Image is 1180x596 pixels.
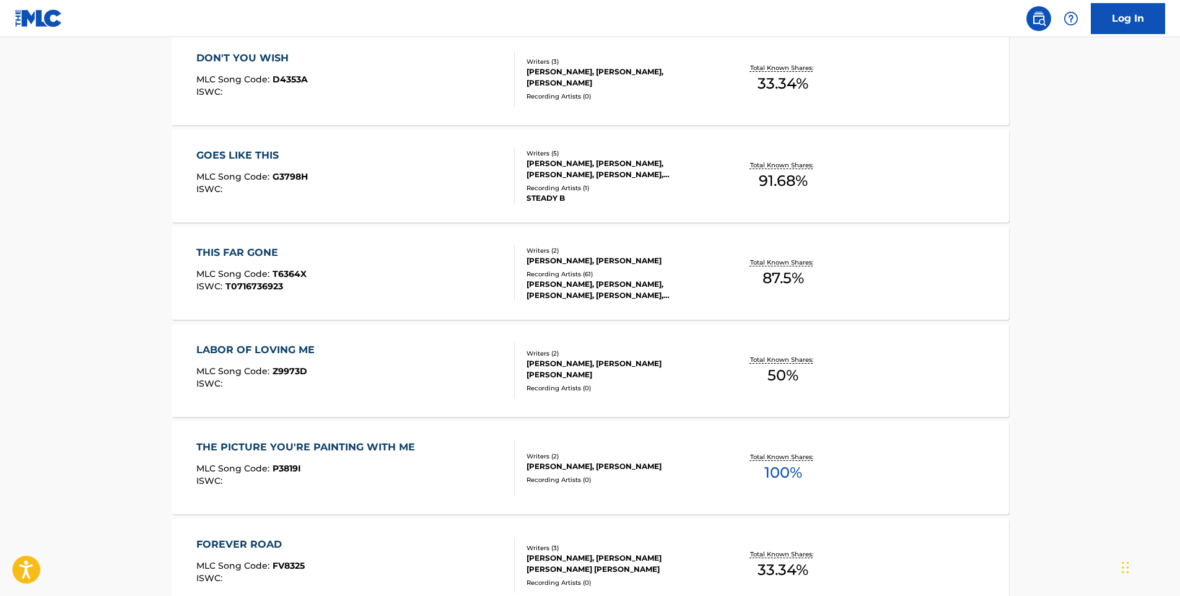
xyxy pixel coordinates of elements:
[196,171,273,182] span: MLC Song Code :
[767,364,798,387] span: 50 %
[527,279,714,301] div: [PERSON_NAME], [PERSON_NAME], [PERSON_NAME], [PERSON_NAME], [PERSON_NAME]
[172,129,1009,222] a: GOES LIKE THISMLC Song Code:G3798HISWC:Writers (5)[PERSON_NAME], [PERSON_NAME], [PERSON_NAME], [P...
[172,32,1009,125] a: DON'T YOU WISHMLC Song Code:D4353AISWC:Writers (3)[PERSON_NAME], [PERSON_NAME], [PERSON_NAME]Reco...
[172,421,1009,514] a: THE PICTURE YOU'RE PAINTING WITH MEMLC Song Code:P3819IISWC:Writers (2)[PERSON_NAME], [PERSON_NAM...
[527,452,714,461] div: Writers ( 2 )
[527,255,714,266] div: [PERSON_NAME], [PERSON_NAME]
[196,74,273,85] span: MLC Song Code :
[763,267,804,289] span: 87.5 %
[196,572,225,584] span: ISWC :
[1091,3,1165,34] a: Log In
[196,183,225,195] span: ISWC :
[527,246,714,255] div: Writers ( 2 )
[527,149,714,158] div: Writers ( 5 )
[750,355,816,364] p: Total Known Shares:
[273,366,307,377] span: Z9973D
[527,158,714,180] div: [PERSON_NAME], [PERSON_NAME], [PERSON_NAME], [PERSON_NAME], [PERSON_NAME]
[527,553,714,575] div: [PERSON_NAME], [PERSON_NAME] [PERSON_NAME] [PERSON_NAME]
[273,463,301,474] span: P3819I
[527,475,714,484] div: Recording Artists ( 0 )
[527,578,714,587] div: Recording Artists ( 0 )
[750,550,816,559] p: Total Known Shares:
[527,358,714,380] div: [PERSON_NAME], [PERSON_NAME] [PERSON_NAME]
[527,57,714,66] div: Writers ( 3 )
[1122,549,1129,586] div: Drag
[527,349,714,358] div: Writers ( 2 )
[196,475,225,486] span: ISWC :
[196,245,307,260] div: THIS FAR GONE
[196,463,273,474] span: MLC Song Code :
[196,86,225,97] span: ISWC :
[196,148,308,163] div: GOES LIKE THIS
[1026,6,1051,31] a: Public Search
[196,343,321,357] div: LABOR OF LOVING ME
[196,440,421,455] div: THE PICTURE YOU'RE PAINTING WITH ME
[273,171,308,182] span: G3798H
[764,462,802,484] span: 100 %
[759,170,808,192] span: 91.68 %
[172,324,1009,417] a: LABOR OF LOVING MEMLC Song Code:Z9973DISWC:Writers (2)[PERSON_NAME], [PERSON_NAME] [PERSON_NAME]R...
[527,193,714,204] div: STEADY B
[750,63,816,72] p: Total Known Shares:
[758,72,808,95] span: 33.34 %
[196,560,273,571] span: MLC Song Code :
[196,537,305,552] div: FOREVER ROAD
[196,281,225,292] span: ISWC :
[758,559,808,581] span: 33.34 %
[273,74,308,85] span: D4353A
[527,383,714,393] div: Recording Artists ( 0 )
[527,270,714,279] div: Recording Artists ( 61 )
[196,268,273,279] span: MLC Song Code :
[196,366,273,377] span: MLC Song Code :
[225,281,283,292] span: T0716736923
[273,560,305,571] span: FV8325
[750,160,816,170] p: Total Known Shares:
[750,452,816,462] p: Total Known Shares:
[527,461,714,472] div: [PERSON_NAME], [PERSON_NAME]
[1064,11,1078,26] img: help
[527,92,714,101] div: Recording Artists ( 0 )
[527,183,714,193] div: Recording Artists ( 1 )
[750,258,816,267] p: Total Known Shares:
[527,543,714,553] div: Writers ( 3 )
[273,268,307,279] span: T6364X
[527,66,714,89] div: [PERSON_NAME], [PERSON_NAME], [PERSON_NAME]
[1059,6,1083,31] div: Help
[1031,11,1046,26] img: search
[196,51,308,66] div: DON'T YOU WISH
[172,227,1009,320] a: THIS FAR GONEMLC Song Code:T6364XISWC:T0716736923Writers (2)[PERSON_NAME], [PERSON_NAME]Recording...
[15,9,63,27] img: MLC Logo
[196,378,225,389] span: ISWC :
[1118,537,1180,596] iframe: Chat Widget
